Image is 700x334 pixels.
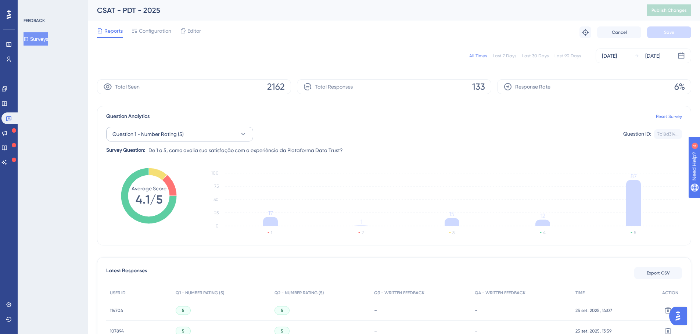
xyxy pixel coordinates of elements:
[106,146,146,155] div: Survey Question:
[452,230,455,235] text: 3
[664,29,674,35] span: Save
[515,82,550,91] span: Response Rate
[24,18,45,24] div: FEEDBACK
[106,127,253,141] button: Question 1 - Number Rating (5)
[647,26,691,38] button: Save
[115,82,140,91] span: Total Seen
[575,290,585,296] span: TIME
[360,218,362,225] tspan: 1
[110,290,126,296] span: USER ID
[315,82,353,91] span: Total Responses
[24,32,48,46] button: Surveys
[493,53,516,59] div: Last 7 Days
[374,307,467,314] div: -
[139,26,171,35] span: Configuration
[475,307,568,314] div: -
[187,26,201,35] span: Editor
[623,129,651,139] div: Question ID:
[271,230,272,235] text: 1
[17,2,46,11] span: Need Help?
[106,112,150,121] span: Question Analytics
[657,131,679,137] div: 7b18d314...
[176,290,225,296] span: Q1 - NUMBER RATING (5)
[281,308,283,313] span: 5
[213,197,219,202] tspan: 50
[214,210,219,215] tspan: 25
[51,4,53,10] div: 4
[634,230,636,235] text: 5
[110,328,124,334] span: 107894
[475,290,525,296] span: Q4 - WRITTEN FEEDBACK
[602,51,617,60] div: [DATE]
[647,4,691,16] button: Publish Changes
[216,223,219,229] tspan: 0
[148,146,343,155] span: De 1 a 5, como avalia sua satisfação com a experiência da Plataforma Data Trust?
[182,308,184,313] span: 5
[645,51,660,60] div: [DATE]
[469,53,487,59] div: All Times
[631,173,637,180] tspan: 87
[449,211,455,218] tspan: 15
[669,305,691,327] iframe: UserGuiding AI Assistant Launcher
[597,26,641,38] button: Cancel
[104,26,123,35] span: Reports
[110,308,123,313] span: 114704
[656,114,682,119] a: Reset Survey
[541,212,545,219] tspan: 12
[522,53,549,59] div: Last 30 Days
[575,308,612,313] span: 25 set. 2025, 14:07
[132,186,166,191] tspan: Average Score
[281,328,283,334] span: 5
[634,267,682,279] button: Export CSV
[97,5,629,15] div: CSAT - PDT - 2025
[136,193,162,206] tspan: 4.1/5
[362,230,364,235] text: 2
[575,328,611,334] span: 25 set. 2025, 13:59
[112,130,184,139] span: Question 1 - Number Rating (5)
[472,81,485,93] span: 133
[374,290,424,296] span: Q3 - WRITTEN FEEDBACK
[674,81,685,93] span: 6%
[543,230,546,235] text: 4
[267,81,285,93] span: 2162
[554,53,581,59] div: Last 90 Days
[182,328,184,334] span: 5
[268,210,273,217] tspan: 17
[211,170,219,176] tspan: 100
[662,290,678,296] span: ACTION
[106,266,147,280] span: Latest Responses
[214,184,219,189] tspan: 75
[612,29,627,35] span: Cancel
[647,270,670,276] span: Export CSV
[651,7,687,13] span: Publish Changes
[274,290,324,296] span: Q2 - NUMBER RATING (5)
